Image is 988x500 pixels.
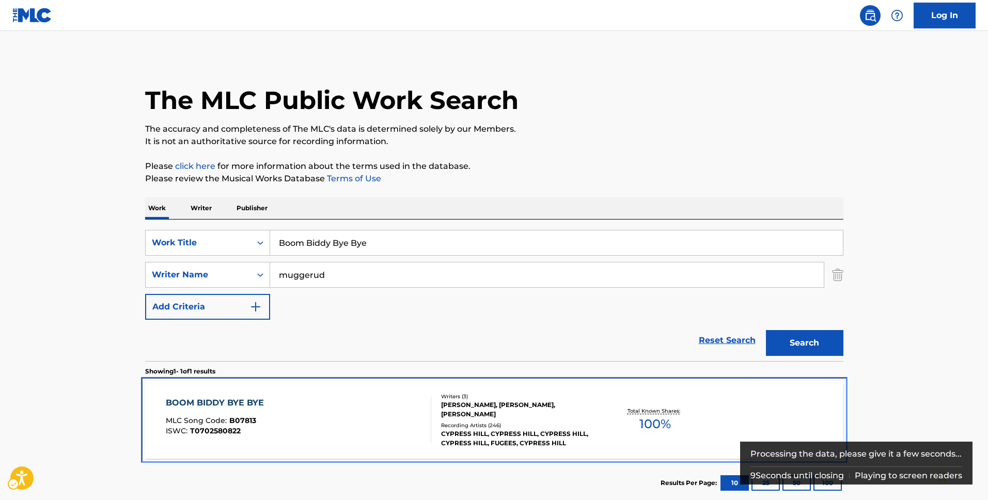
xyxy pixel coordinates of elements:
[145,85,519,116] h1: The MLC Public Work Search
[229,416,256,425] span: B07813
[145,123,843,135] p: The accuracy and completeness of The MLC's data is determined solely by our Members.
[187,197,215,219] p: Writer
[766,330,843,356] button: Search
[251,230,270,255] div: On
[12,8,52,23] img: MLC Logo
[166,416,229,425] span: MLC Song Code :
[145,197,169,219] p: Work
[190,426,241,435] span: T0702580822
[145,135,843,148] p: It is not an authoritative source for recording information.
[145,173,843,185] p: Please review the Musical Works Database
[441,393,597,400] div: Writers ( 3 )
[441,421,597,429] div: Recording Artists ( 246 )
[441,400,597,419] div: [PERSON_NAME], [PERSON_NAME], [PERSON_NAME]
[750,471,756,480] span: 9
[694,329,761,352] a: Reset Search
[145,294,270,320] button: Add Criteria
[145,230,843,361] form: Search Form
[145,381,843,459] a: BOOM BIDDY BYE BYEMLC Song Code:B07813ISWC:T0702580822Writers (3)[PERSON_NAME], [PERSON_NAME], [P...
[864,9,876,22] img: search
[720,475,749,491] button: 10
[166,426,190,435] span: ISWC :
[152,269,245,281] div: Writer Name
[661,478,719,488] p: Results Per Page:
[233,197,271,219] p: Publisher
[750,442,963,466] div: Processing the data, please give it a few seconds...
[628,407,683,415] p: Total Known Shares:
[152,237,245,249] div: Work Title
[914,3,976,28] a: Log In
[175,161,215,171] a: click here
[270,230,843,255] input: Search...
[832,262,843,288] img: Delete Criterion
[891,9,903,22] img: help
[639,415,671,433] span: 100 %
[441,429,597,448] div: CYPRESS HILL, CYPRESS HILL, CYPRESS HILL, CYPRESS HILL, FUGEES, CYPRESS HILL
[145,160,843,173] p: Please for more information about the terms used in the database.
[270,262,824,287] input: Search...
[166,397,269,409] div: BOOM BIDDY BYE BYE
[325,174,381,183] a: Terms of Use
[145,367,215,376] p: Showing 1 - 1 of 1 results
[249,301,262,313] img: 9d2ae6d4665cec9f34b9.svg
